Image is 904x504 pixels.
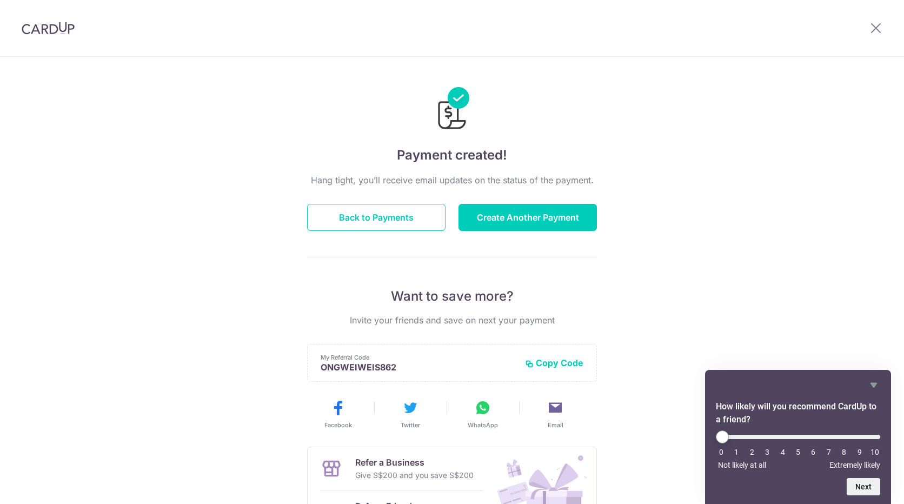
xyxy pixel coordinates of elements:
[793,448,803,456] li: 5
[523,399,587,429] button: Email
[867,379,880,392] button: Hide survey
[854,448,865,456] li: 9
[307,174,597,187] p: Hang tight, you’ll receive email updates on the status of the payment.
[307,288,597,305] p: Want to save more?
[548,421,563,429] span: Email
[321,362,516,373] p: ONGWEIWEIS862
[716,430,880,469] div: How likely will you recommend CardUp to a friend? Select an option from 0 to 10, with 0 being Not...
[324,421,352,429] span: Facebook
[306,399,370,429] button: Facebook
[847,478,880,495] button: Next question
[716,448,727,456] li: 0
[762,448,773,456] li: 3
[307,204,446,231] button: Back to Payments
[378,399,442,429] button: Twitter
[525,357,583,368] button: Copy Code
[731,448,742,456] li: 1
[716,379,880,495] div: How likely will you recommend CardUp to a friend? Select an option from 0 to 10, with 0 being Not...
[839,448,849,456] li: 8
[716,400,880,426] h2: How likely will you recommend CardUp to a friend? Select an option from 0 to 10, with 0 being Not...
[451,399,515,429] button: WhatsApp
[747,448,757,456] li: 2
[355,469,474,482] p: Give S$200 and you save S$200
[718,461,766,469] span: Not likely at all
[869,448,880,456] li: 10
[468,421,498,429] span: WhatsApp
[808,448,819,456] li: 6
[435,87,469,132] img: Payments
[777,448,788,456] li: 4
[823,448,834,456] li: 7
[401,421,420,429] span: Twitter
[22,22,75,35] img: CardUp
[321,353,516,362] p: My Referral Code
[829,461,880,469] span: Extremely likely
[307,314,597,327] p: Invite your friends and save on next your payment
[355,456,474,469] p: Refer a Business
[458,204,597,231] button: Create Another Payment
[307,145,597,165] h4: Payment created!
